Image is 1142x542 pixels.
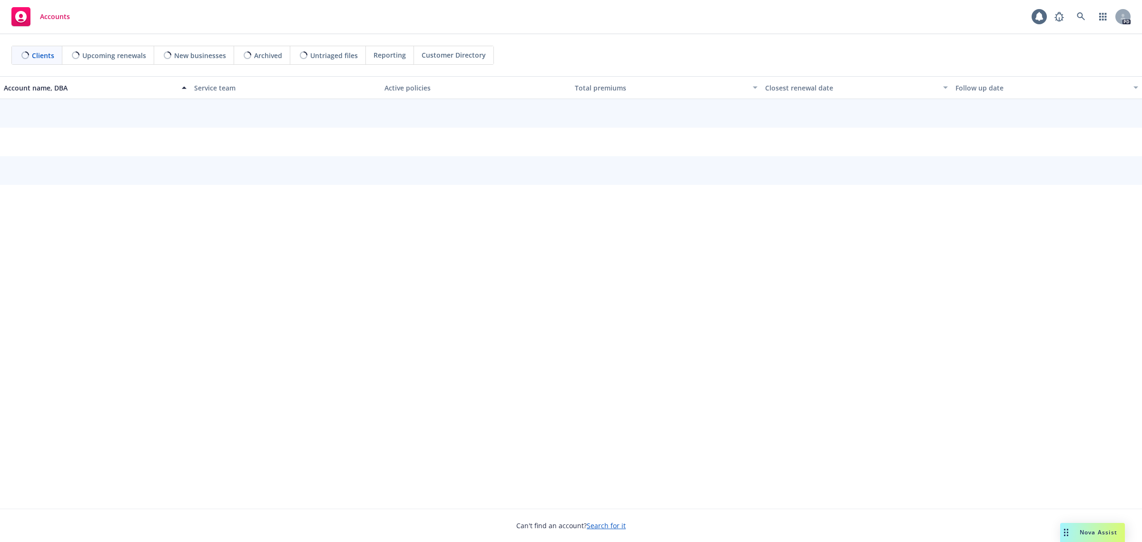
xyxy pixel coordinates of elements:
div: Drag to move [1060,523,1072,542]
a: Report a Bug [1050,7,1069,26]
button: Total premiums [571,76,761,99]
div: Account name, DBA [4,83,176,93]
button: Active policies [381,76,571,99]
button: Nova Assist [1060,523,1125,542]
button: Closest renewal date [761,76,952,99]
span: Upcoming renewals [82,50,146,60]
span: Reporting [374,50,406,60]
button: Service team [190,76,381,99]
a: Search for it [587,521,626,530]
a: Switch app [1093,7,1112,26]
div: Closest renewal date [765,83,937,93]
div: Total premiums [575,83,747,93]
a: Accounts [8,3,74,30]
span: Customer Directory [422,50,486,60]
div: Follow up date [955,83,1128,93]
div: Active policies [384,83,567,93]
span: Clients [32,50,54,60]
button: Follow up date [952,76,1142,99]
span: Nova Assist [1080,528,1117,536]
span: New businesses [174,50,226,60]
span: Can't find an account? [516,521,626,531]
span: Untriaged files [310,50,358,60]
div: Service team [194,83,377,93]
a: Search [1072,7,1091,26]
span: Archived [254,50,282,60]
span: Accounts [40,13,70,20]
